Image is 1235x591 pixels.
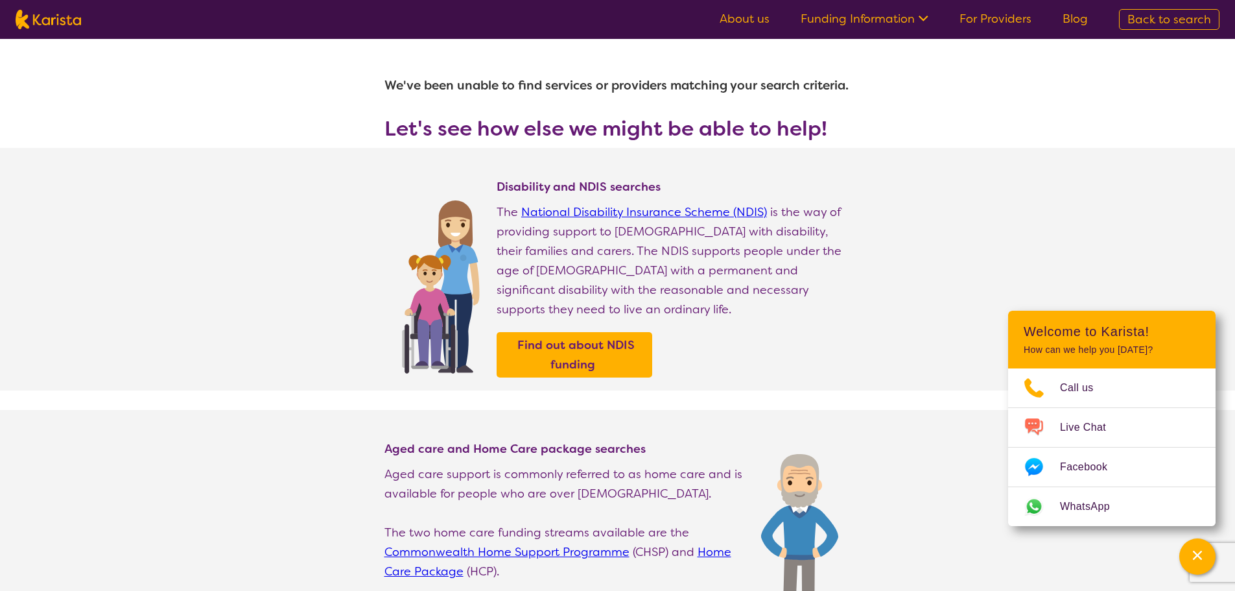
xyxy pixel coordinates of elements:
[801,11,928,27] a: Funding Information
[1063,11,1088,27] a: Blog
[384,523,748,581] p: The two home care funding streams available are the (CHSP) and (HCP).
[1008,487,1216,526] a: Web link opens in a new tab.
[521,204,767,220] a: National Disability Insurance Scheme (NDIS)
[1060,457,1123,477] span: Facebook
[517,337,635,372] b: Find out about NDIS funding
[384,464,748,503] p: Aged care support is commonly referred to as home care and is available for people who are over [...
[1024,324,1200,339] h2: Welcome to Karista!
[1060,378,1109,398] span: Call us
[384,117,851,140] h3: Let's see how else we might be able to help!
[1008,368,1216,526] ul: Choose channel
[1060,497,1125,516] span: WhatsApp
[1008,311,1216,526] div: Channel Menu
[1024,344,1200,356] p: How can we help you [DATE]?
[497,179,851,195] h4: Disability and NDIS searches
[500,335,649,374] a: Find out about NDIS funding
[497,202,851,319] p: The is the way of providing support to [DEMOGRAPHIC_DATA] with disability, their families and car...
[1127,12,1211,27] span: Back to search
[16,10,81,29] img: Karista logo
[384,544,629,560] a: Commonwealth Home Support Programme
[1060,418,1122,437] span: Live Chat
[1119,9,1219,30] a: Back to search
[720,11,770,27] a: About us
[1179,538,1216,575] button: Channel Menu
[384,70,851,101] h1: We've been unable to find services or providers matching your search criteria.
[959,11,1031,27] a: For Providers
[384,441,748,457] h4: Aged care and Home Care package searches
[397,192,484,374] img: Find NDIS and Disability services and providers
